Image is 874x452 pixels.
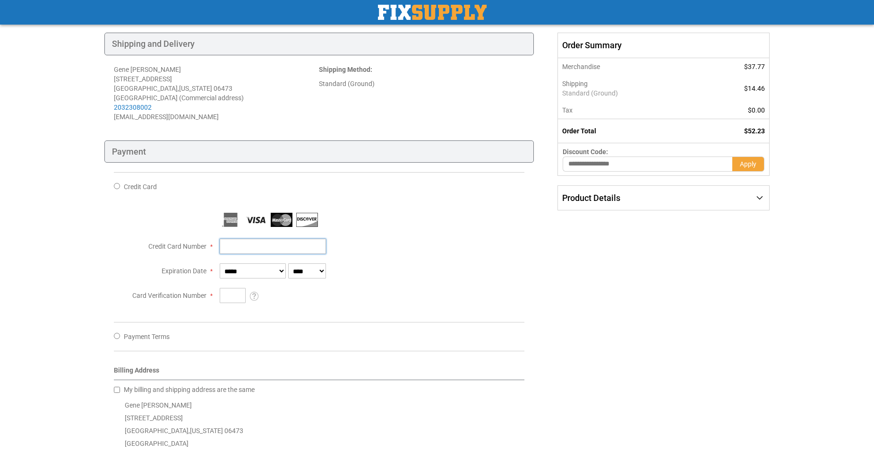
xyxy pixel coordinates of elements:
a: store logo [378,5,487,20]
span: Expiration Date [162,267,206,275]
th: Tax [557,102,703,119]
img: Fix Industrial Supply [378,5,487,20]
div: Standard (Ground) [319,79,524,88]
span: [US_STATE] [179,85,212,92]
img: MasterCard [271,213,292,227]
a: 2032308002 [114,104,152,111]
span: Shipping [562,80,588,87]
span: Payment Terms [124,333,170,340]
img: Visa [245,213,267,227]
div: Payment [104,140,534,163]
span: $0.00 [748,106,765,114]
span: Standard (Ground) [562,88,698,98]
span: Shipping Method [319,66,370,73]
span: My billing and shipping address are the same [124,386,255,393]
strong: Order Total [562,127,596,135]
div: Billing Address [114,365,524,380]
strong: : [319,66,372,73]
div: Shipping and Delivery [104,33,534,55]
button: Apply [732,156,764,172]
span: Card Verification Number [132,292,206,299]
span: Product Details [562,193,620,203]
span: $37.77 [744,63,765,70]
span: Credit Card [124,183,157,191]
address: Gene [PERSON_NAME] [STREET_ADDRESS] [GEOGRAPHIC_DATA] , 06473 [GEOGRAPHIC_DATA] (Commercial address) [114,65,319,122]
img: American Express [220,213,241,227]
img: Discover [296,213,318,227]
span: Credit Card Number [148,243,206,250]
span: Apply [740,160,756,168]
th: Merchandise [557,58,703,75]
span: Discount Code: [563,148,608,156]
span: $52.23 [744,127,765,135]
span: Order Summary [557,33,770,58]
span: [EMAIL_ADDRESS][DOMAIN_NAME] [114,113,219,121]
span: $14.46 [744,85,765,92]
span: [US_STATE] [190,427,223,435]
